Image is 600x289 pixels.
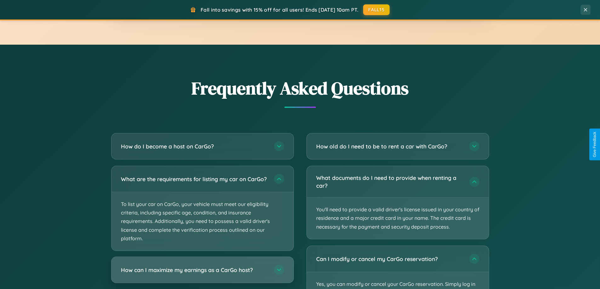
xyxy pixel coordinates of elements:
[201,7,358,13] span: Fall into savings with 15% off for all users! Ends [DATE] 10am PT.
[316,174,463,189] h3: What documents do I need to provide when renting a car?
[363,4,390,15] button: FALL15
[121,142,268,150] h3: How do I become a host on CarGo?
[316,142,463,150] h3: How old do I need to be to rent a car with CarGo?
[121,175,268,183] h3: What are the requirements for listing my car on CarGo?
[592,132,597,157] div: Give Feedback
[111,76,489,100] h2: Frequently Asked Questions
[316,255,463,263] h3: Can I modify or cancel my CarGo reservation?
[307,197,489,239] p: You'll need to provide a valid driver's license issued in your country of residence and a major c...
[111,192,294,251] p: To list your car on CarGo, your vehicle must meet our eligibility criteria, including specific ag...
[121,266,268,274] h3: How can I maximize my earnings as a CarGo host?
